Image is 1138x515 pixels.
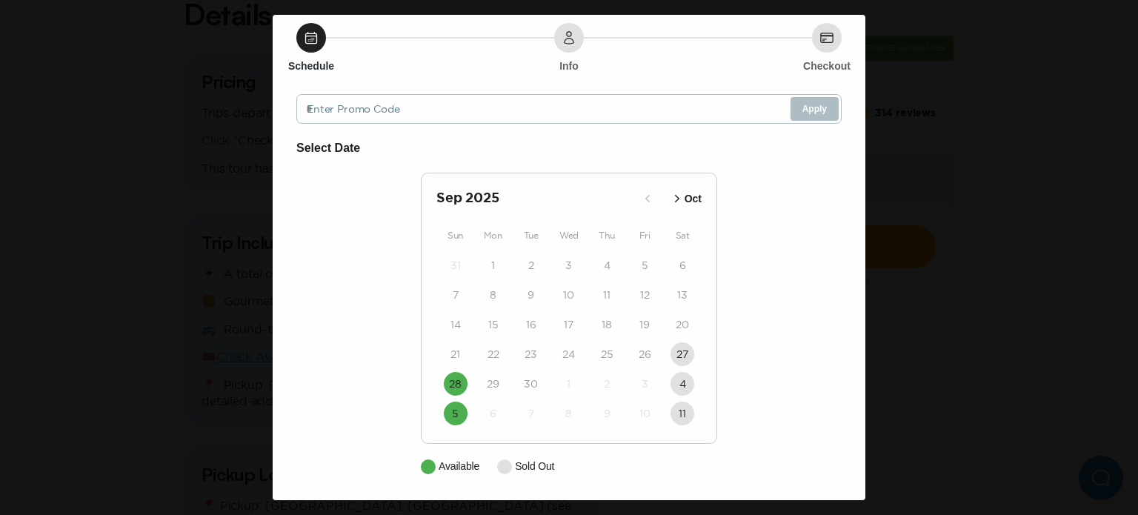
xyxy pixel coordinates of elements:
button: 9 [595,402,619,425]
time: 1 [491,258,495,273]
div: Mon [474,227,512,245]
time: 2 [604,376,610,391]
time: 27 [676,347,688,362]
button: 5 [633,253,656,277]
p: Oct [685,191,702,207]
button: 26 [633,342,656,366]
time: 16 [526,317,536,332]
time: 9 [604,406,610,421]
button: 23 [519,342,543,366]
time: 18 [602,317,612,332]
time: 28 [449,376,462,391]
div: Wed [550,227,588,245]
button: 31 [444,253,467,277]
time: 3 [565,258,572,273]
button: 11 [595,283,619,307]
div: Tue [512,227,550,245]
div: Fri [626,227,664,245]
button: 7 [519,402,543,425]
time: 20 [676,317,689,332]
button: 1 [482,253,505,277]
time: 24 [562,347,575,362]
button: 17 [557,313,581,336]
p: Available [439,459,479,474]
div: Thu [588,227,626,245]
button: 4 [595,253,619,277]
time: 26 [639,347,651,362]
time: 3 [642,376,648,391]
time: 22 [488,347,499,362]
button: 2 [519,253,543,277]
button: 9 [519,283,543,307]
time: 30 [524,376,538,391]
h6: Schedule [288,59,334,73]
p: Sold Out [515,459,554,474]
button: 4 [671,372,694,396]
time: 10 [563,288,574,302]
button: 10 [557,283,581,307]
h6: Select Date [296,139,842,158]
time: 6 [679,258,686,273]
time: 11 [603,288,610,302]
time: 31 [450,258,461,273]
button: 10 [633,402,656,425]
time: 14 [450,317,461,332]
time: 21 [450,347,460,362]
button: 15 [482,313,505,336]
button: 12 [633,283,656,307]
h6: Info [559,59,579,73]
button: 8 [557,402,581,425]
time: 15 [488,317,499,332]
button: 21 [444,342,467,366]
time: 4 [604,258,610,273]
div: Sun [436,227,474,245]
time: 5 [642,258,648,273]
time: 10 [639,406,650,421]
button: 2 [595,372,619,396]
time: 8 [565,406,572,421]
button: 24 [557,342,581,366]
div: Sat [664,227,702,245]
button: 19 [633,313,656,336]
button: 27 [671,342,694,366]
time: 29 [487,376,499,391]
time: 11 [679,406,686,421]
button: 18 [595,313,619,336]
time: 17 [564,317,573,332]
button: 6 [671,253,694,277]
button: 7 [444,283,467,307]
button: Oct [665,187,706,211]
button: 20 [671,313,694,336]
h6: Checkout [803,59,851,73]
button: 13 [671,283,694,307]
button: 6 [482,402,505,425]
button: 5 [444,402,467,425]
time: 23 [525,347,537,362]
time: 25 [601,347,613,362]
time: 2 [528,258,534,273]
h2: Sep 2025 [436,188,636,209]
time: 8 [490,288,496,302]
time: 19 [639,317,650,332]
time: 1 [567,376,570,391]
button: 8 [482,283,505,307]
button: 22 [482,342,505,366]
button: 25 [595,342,619,366]
button: 30 [519,372,543,396]
button: 28 [444,372,467,396]
button: 11 [671,402,694,425]
time: 13 [677,288,688,302]
time: 7 [453,288,459,302]
button: 14 [444,313,467,336]
time: 4 [679,376,686,391]
time: 9 [528,288,534,302]
time: 6 [490,406,496,421]
button: 3 [633,372,656,396]
button: 1 [557,372,581,396]
button: 29 [482,372,505,396]
time: 12 [640,288,650,302]
button: 16 [519,313,543,336]
button: 3 [557,253,581,277]
time: 5 [452,406,459,421]
time: 7 [528,406,534,421]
